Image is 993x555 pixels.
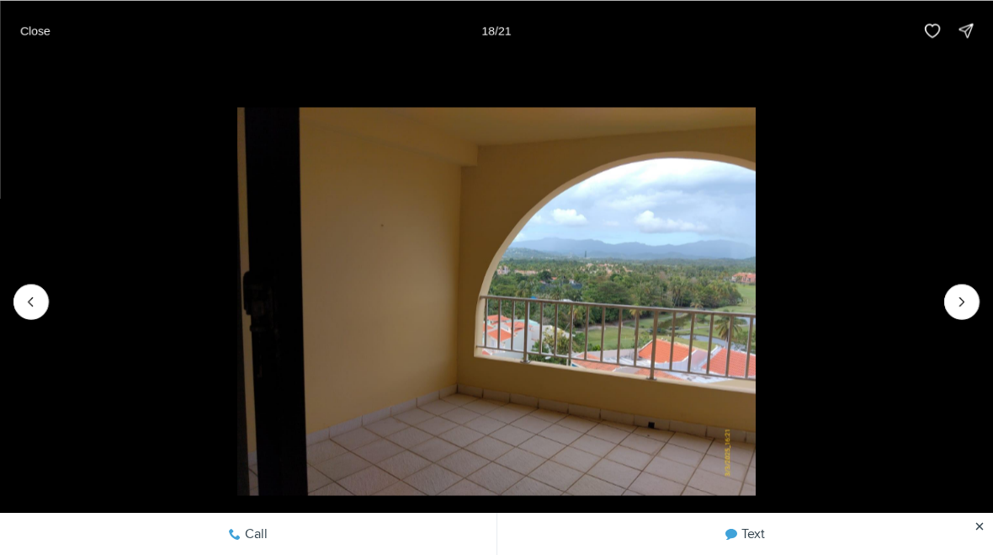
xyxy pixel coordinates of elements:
button: Previous slide [13,284,49,319]
button: Next slide [944,284,980,319]
p: Close [20,24,50,37]
p: 18 / 21 [481,24,511,37]
button: Close [10,13,61,47]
